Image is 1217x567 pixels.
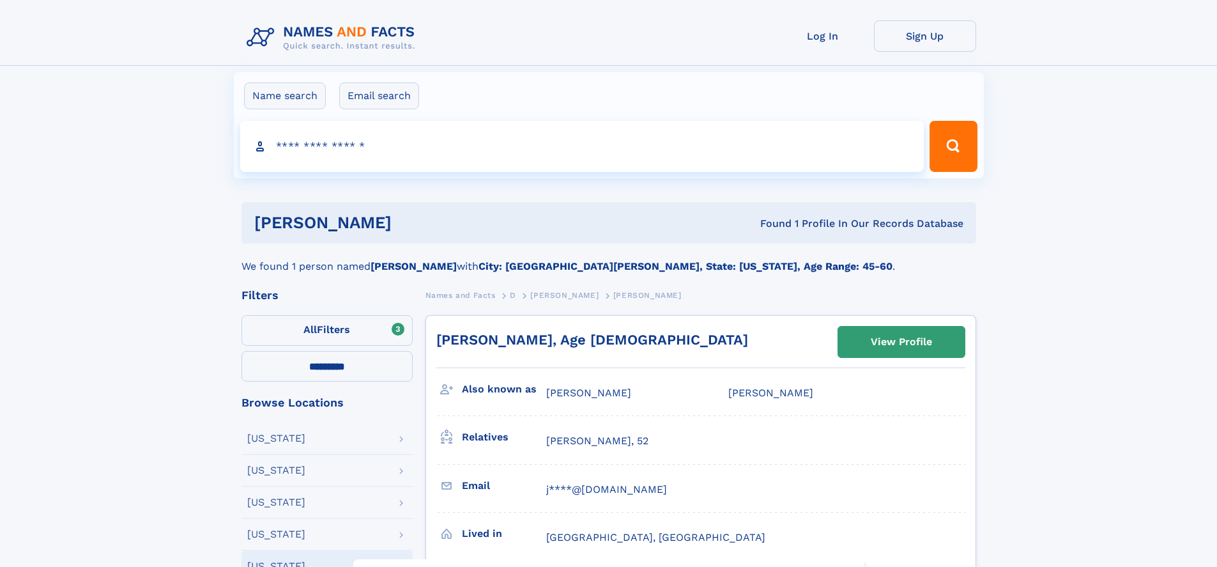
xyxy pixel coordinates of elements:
span: D [510,291,516,300]
span: [PERSON_NAME] [530,291,599,300]
div: View Profile [871,327,932,357]
label: Email search [339,82,419,109]
div: [US_STATE] [247,465,305,476]
h3: Also known as [462,378,546,400]
a: [PERSON_NAME] [530,287,599,303]
span: [PERSON_NAME] [728,387,813,399]
a: D [510,287,516,303]
h1: [PERSON_NAME] [254,215,576,231]
label: Name search [244,82,326,109]
a: Sign Up [874,20,976,52]
input: search input [240,121,924,172]
div: [US_STATE] [247,433,305,444]
div: Found 1 Profile In Our Records Database [576,217,963,231]
b: City: [GEOGRAPHIC_DATA][PERSON_NAME], State: [US_STATE], Age Range: 45-60 [478,260,892,272]
span: [GEOGRAPHIC_DATA], [GEOGRAPHIC_DATA] [546,531,765,543]
span: [PERSON_NAME] [546,387,631,399]
div: [US_STATE] [247,497,305,508]
b: [PERSON_NAME] [371,260,457,272]
h3: Email [462,475,546,497]
label: Filters [241,315,413,346]
h3: Relatives [462,426,546,448]
div: We found 1 person named with . [241,244,976,274]
a: Log In [772,20,874,52]
a: [PERSON_NAME], Age [DEMOGRAPHIC_DATA] [436,332,748,348]
a: View Profile [838,327,965,357]
a: Names and Facts [425,287,496,303]
span: [PERSON_NAME] [613,291,682,300]
div: [US_STATE] [247,529,305,540]
div: Filters [241,290,413,301]
a: [PERSON_NAME], 52 [546,434,648,448]
h3: Lived in [462,523,546,545]
span: All [303,323,317,336]
button: Search Button [930,121,977,172]
img: Logo Names and Facts [241,20,425,55]
div: Browse Locations [241,397,413,408]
